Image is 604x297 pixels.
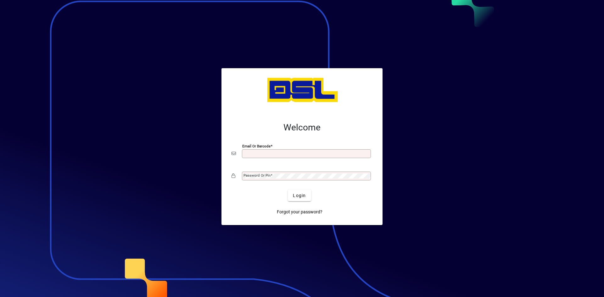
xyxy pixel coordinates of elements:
[243,173,271,178] mat-label: Password or Pin
[288,190,311,201] button: Login
[274,206,325,217] a: Forgot your password?
[277,209,322,215] span: Forgot your password?
[232,122,372,133] h2: Welcome
[242,144,271,148] mat-label: Email or Barcode
[293,192,306,199] span: Login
